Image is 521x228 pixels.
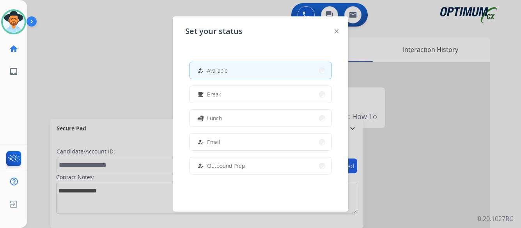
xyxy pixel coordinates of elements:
[197,162,204,169] mat-icon: how_to_reg
[207,114,222,122] span: Lunch
[197,139,204,145] mat-icon: how_to_reg
[190,62,331,79] button: Available
[9,67,18,76] mat-icon: inbox
[185,26,243,37] span: Set your status
[9,44,18,53] mat-icon: home
[335,29,338,33] img: close-button
[207,90,221,98] span: Break
[207,162,245,170] span: Outbound Prep
[190,110,331,126] button: Lunch
[190,86,331,103] button: Break
[3,11,25,33] img: avatar
[197,115,204,121] mat-icon: fastfood
[190,134,331,150] button: Email
[207,138,220,146] span: Email
[197,67,204,74] mat-icon: how_to_reg
[197,91,204,98] mat-icon: free_breakfast
[190,157,331,174] button: Outbound Prep
[478,214,513,223] p: 0.20.1027RC
[207,66,228,75] span: Available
